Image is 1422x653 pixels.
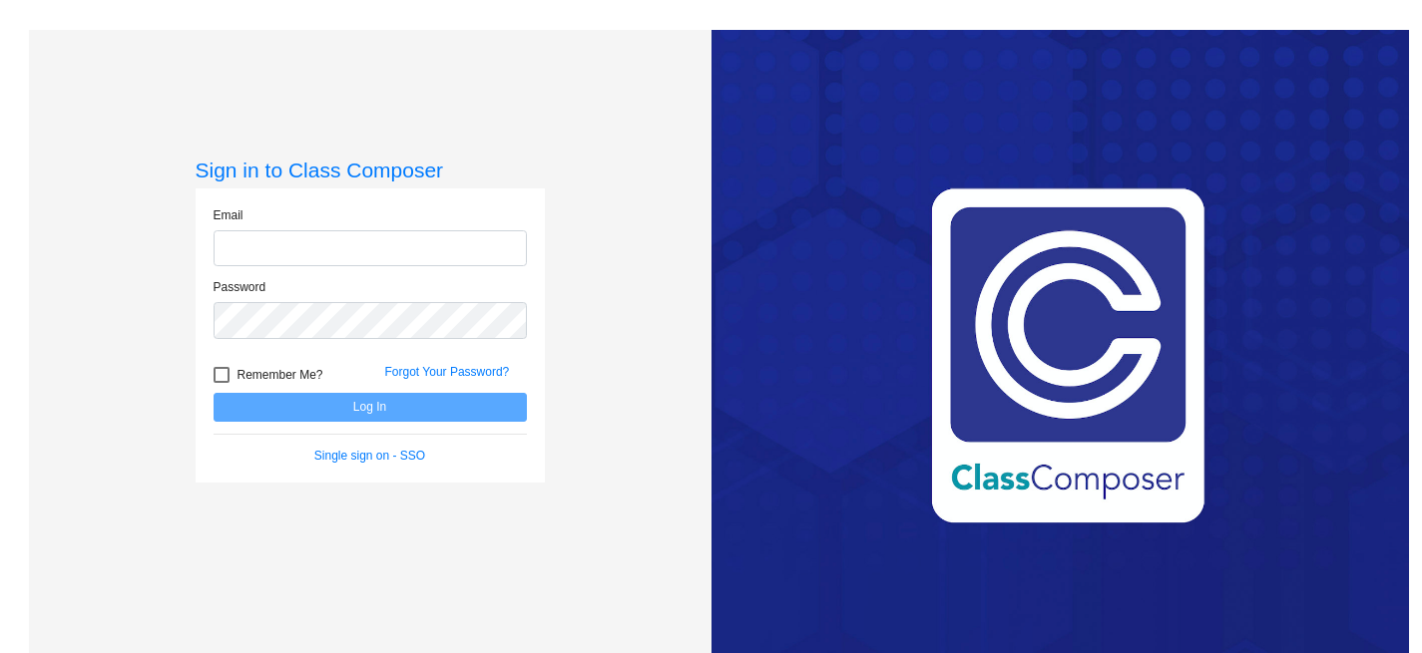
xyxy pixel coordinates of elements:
a: Single sign on - SSO [314,449,425,463]
span: Remember Me? [237,363,323,387]
label: Email [214,206,243,224]
button: Log In [214,393,527,422]
label: Password [214,278,266,296]
h3: Sign in to Class Composer [196,158,545,182]
a: Forgot Your Password? [385,365,510,379]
